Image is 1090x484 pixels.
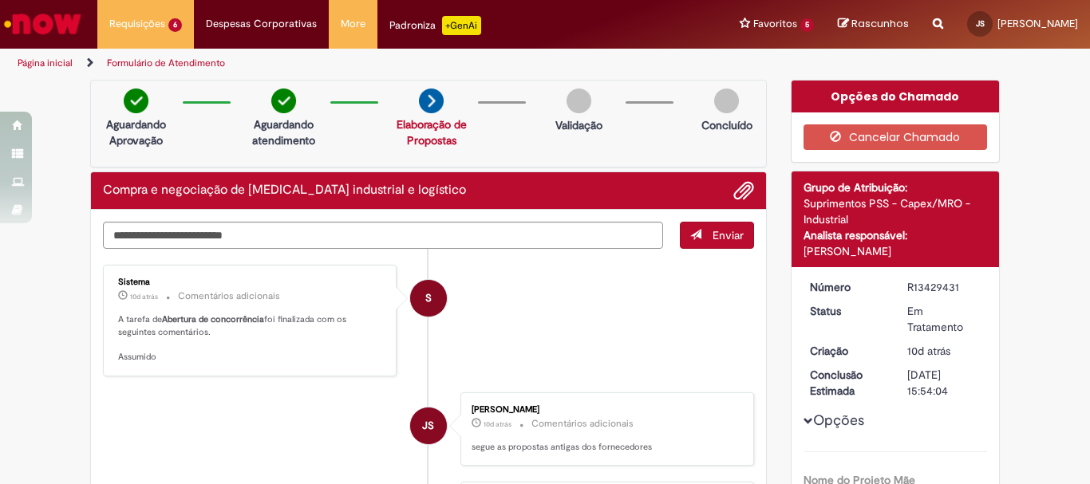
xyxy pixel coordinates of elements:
[12,49,715,78] ul: Trilhas de página
[410,407,447,444] div: Jonas Marques dos Santos
[97,116,175,148] p: Aguardando Aprovação
[419,89,444,113] img: arrow-next.png
[976,18,985,29] span: JS
[555,117,602,133] p: Validação
[907,279,981,295] div: R13429431
[118,277,384,287] div: Sistema
[800,18,814,32] span: 5
[103,183,466,198] h2: Compra e negociação de Capex industrial e logístico Histórico de tíquete
[178,289,280,303] small: Comentários adicionais
[907,367,981,399] div: [DATE] 15:54:04
[472,405,737,415] div: [PERSON_NAME]
[907,344,950,358] time: 19/08/2025 15:54:01
[851,16,909,31] span: Rascunhos
[410,280,447,317] div: System
[798,367,896,399] dt: Conclusão Estimada
[804,179,988,195] div: Grupo de Atribuição:
[680,222,754,249] button: Enviar
[701,117,752,133] p: Concluído
[907,344,950,358] span: 10d atrás
[472,441,737,454] p: segue as propostas antigas dos fornecedores
[107,57,225,69] a: Formulário de Atendimento
[18,57,73,69] a: Página inicial
[397,117,467,148] a: Elaboração de Propostas
[798,279,896,295] dt: Número
[422,407,434,445] span: JS
[162,313,264,325] b: Abertura de concorrência
[997,17,1078,30] span: [PERSON_NAME]
[245,116,322,148] p: Aguardando atendimento
[804,124,988,150] button: Cancelar Chamado
[798,343,896,359] dt: Criação
[484,419,511,429] time: 19/08/2025 15:55:13
[168,18,182,32] span: 6
[271,89,296,113] img: check-circle-green.png
[804,243,988,259] div: [PERSON_NAME]
[2,8,84,40] img: ServiceNow
[798,303,896,319] dt: Status
[341,16,365,32] span: More
[124,89,148,113] img: check-circle-green.png
[733,180,754,201] button: Adicionar anexos
[753,16,797,32] span: Favoritos
[206,16,317,32] span: Despesas Corporativas
[531,417,634,431] small: Comentários adicionais
[103,222,663,249] textarea: Digite sua mensagem aqui...
[109,16,165,32] span: Requisições
[838,17,909,32] a: Rascunhos
[130,292,158,301] span: 10d atrás
[484,419,511,429] span: 10d atrás
[713,228,744,242] span: Enviar
[118,313,384,364] p: A tarefa de foi finalizada com os seguintes comentários. Assumido
[804,195,988,227] div: Suprimentos PSS - Capex/MRO - Industrial
[389,16,481,35] div: Padroniza
[907,303,981,335] div: Em Tratamento
[792,81,1000,112] div: Opções do Chamado
[130,292,158,301] time: 19/08/2025 17:30:31
[804,227,988,243] div: Analista responsável:
[425,279,432,317] span: S
[907,343,981,359] div: 19/08/2025 15:54:01
[567,89,591,113] img: img-circle-grey.png
[442,16,481,35] p: +GenAi
[714,89,739,113] img: img-circle-grey.png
